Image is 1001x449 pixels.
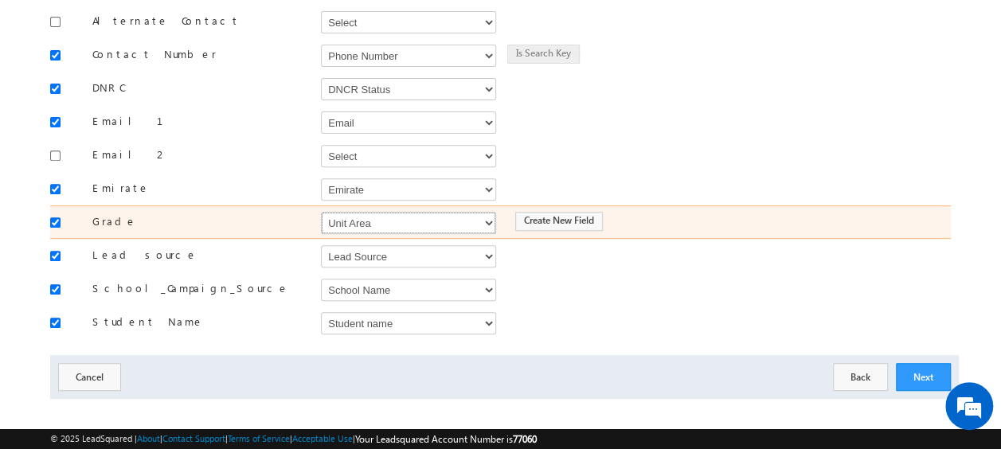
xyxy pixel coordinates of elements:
[68,80,276,95] label: DNRC
[355,433,537,445] span: Your Leadsquared Account Number is
[50,431,537,447] span: © 2025 LeadSquared | | | | |
[68,181,276,195] label: Emirate
[68,214,276,228] label: Grade
[68,281,276,295] label: School_Campaign_Source
[68,248,276,262] label: Lead source
[21,147,291,331] textarea: Type your message and hit 'Enter'
[68,147,276,162] label: Email 2
[228,433,290,443] a: Terms of Service
[27,84,67,104] img: d_60004797649_company_0_60004797649
[217,344,289,365] em: Start Chat
[833,363,888,391] button: Back
[68,314,276,329] label: Student Name
[292,433,353,443] a: Acceptable Use
[896,363,951,391] button: Next
[162,433,225,443] a: Contact Support
[68,14,276,28] label: Alternate Contact
[68,47,276,61] label: Contact Number
[83,84,268,104] div: Chat with us now
[261,8,299,46] div: Minimize live chat window
[515,212,603,231] button: Create New Field
[513,433,537,445] span: 77060
[58,363,121,391] button: Cancel
[68,114,276,128] label: Email 1
[137,433,160,443] a: About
